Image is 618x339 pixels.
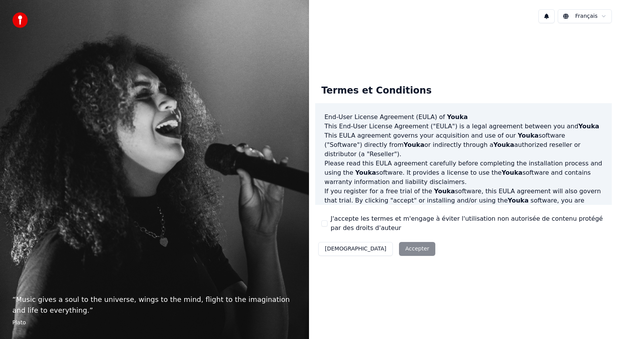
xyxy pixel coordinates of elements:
div: Termes et Conditions [315,78,438,103]
p: “ Music gives a soul to the universe, wings to the mind, flight to the imagination and life to ev... [12,294,297,316]
span: Youka [508,197,529,204]
label: J'accepte les termes et m'engage à éviter l'utilisation non autorisée de contenu protégé par des ... [331,214,606,233]
span: Youka [434,187,455,195]
span: Youka [578,123,599,130]
span: Youka [355,169,376,176]
img: youka [12,12,28,28]
footer: Plato [12,319,297,327]
p: Please read this EULA agreement carefully before completing the installation process and using th... [324,159,603,187]
p: This EULA agreement governs your acquisition and use of our software ("Software") directly from o... [324,131,603,159]
span: Youka [502,169,523,176]
p: If you register for a free trial of the software, this EULA agreement will also govern that trial... [324,187,603,224]
button: [DEMOGRAPHIC_DATA] [318,242,393,256]
h3: End-User License Agreement (EULA) of [324,112,603,122]
span: Youka [518,132,538,139]
span: Youka [404,141,424,148]
p: This End-User License Agreement ("EULA") is a legal agreement between you and [324,122,603,131]
span: Youka [493,141,514,148]
span: Youka [447,113,468,121]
